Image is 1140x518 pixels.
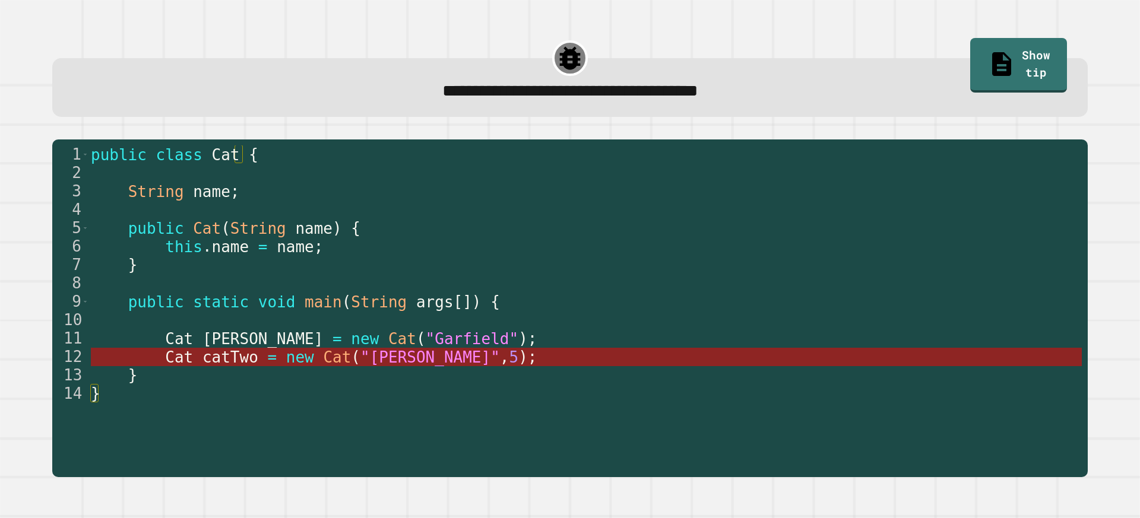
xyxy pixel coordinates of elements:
[82,293,88,311] span: Toggle code folding, rows 9 through 13
[426,330,519,348] span: "Garfield"
[193,293,249,311] span: static
[128,183,184,201] span: String
[416,293,454,311] span: args
[277,238,314,256] span: name
[82,145,88,164] span: Toggle code folding, rows 1 through 14
[296,220,333,237] span: name
[52,219,89,237] div: 5
[193,183,230,201] span: name
[91,146,147,164] span: public
[305,293,342,311] span: main
[230,220,286,237] span: String
[52,366,89,384] div: 13
[360,348,500,366] span: "[PERSON_NAME]"
[212,238,249,256] span: name
[268,348,277,366] span: =
[165,238,202,256] span: this
[52,145,89,164] div: 1
[970,38,1067,93] a: Show tip
[52,384,89,403] div: 14
[324,348,351,366] span: Cat
[388,330,416,348] span: Cat
[52,201,89,219] div: 4
[52,311,89,329] div: 10
[52,348,89,366] div: 12
[351,330,379,348] span: new
[165,330,193,348] span: Cat
[52,293,89,311] div: 9
[52,164,89,182] div: 2
[212,146,240,164] span: Cat
[128,220,184,237] span: public
[193,220,221,237] span: Cat
[52,329,89,348] div: 11
[52,256,89,274] div: 7
[332,330,342,348] span: =
[286,348,314,366] span: new
[202,330,324,348] span: [PERSON_NAME]
[202,348,258,366] span: catTwo
[509,348,519,366] span: 5
[258,238,268,256] span: =
[82,219,88,237] span: Toggle code folding, rows 5 through 7
[351,293,407,311] span: String
[52,237,89,256] div: 6
[52,274,89,293] div: 8
[52,182,89,201] div: 3
[258,293,296,311] span: void
[128,293,184,311] span: public
[165,348,193,366] span: Cat
[156,146,202,164] span: class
